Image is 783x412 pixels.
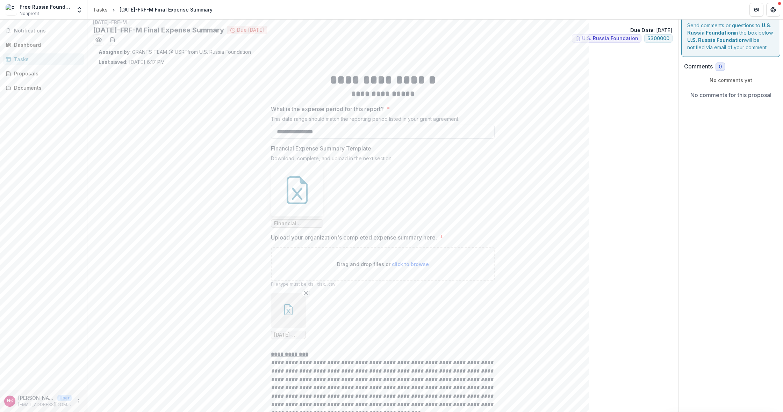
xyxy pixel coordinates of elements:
div: Free Russia Foundation [20,3,72,10]
div: Tasks [93,6,108,13]
span: Due [DATE] [237,27,264,33]
div: Dashboard [14,41,79,49]
p: Drag and drop files or [337,260,429,268]
div: This date range should match the reporting period listed in your grant agreement. [271,116,495,125]
p: Financial Expense Summary Template [271,144,371,153]
button: Get Help [766,3,780,17]
a: Proposals [3,68,84,79]
div: Remove File[DATE]-FRF-M ([PERSON_NAME]) Financial Report_Expense Summary Apt 2025-[DATE].xlsx [271,293,306,339]
nav: breadcrumb [90,5,215,15]
span: Notifications [14,28,81,34]
button: Open entity switcher [74,3,84,17]
strong: Due Date [630,27,654,33]
a: Dashboard [3,39,84,51]
strong: Last saved: [99,59,128,65]
span: click to browse [392,261,429,267]
div: Send comments or questions to in the box below. will be notified via email of your comment. [681,16,780,57]
div: Natalia Arno <natalia.arno@4freerussia.org> [7,399,13,403]
div: Download, complete, and upload in the next section. [271,155,495,164]
div: Documents [14,84,79,91]
p: User [57,395,72,401]
span: Nonprofit [20,10,39,17]
span: 0 [719,64,722,70]
span: $ 300000 [647,36,669,42]
p: [PERSON_NAME] <[PERSON_NAME][EMAIL_ADDRESS][PERSON_NAME][DOMAIN_NAME]> [18,394,55,402]
strong: U.S. Russia Foundation [687,37,745,43]
a: Tasks [3,53,84,65]
p: : GRANTS TEAM @ USRF from U.S. Russia Foundation [99,48,667,56]
div: Financial Report_Expense Summary Template.xls [271,164,323,228]
button: Partners [749,3,763,17]
div: Proposals [14,70,79,77]
p: : [DATE] [630,27,673,34]
p: No comments for this proposal [690,91,771,99]
span: Financial Report_Expense Summary Template.xls [274,221,320,227]
button: download-word-button [107,34,118,45]
span: [DATE]-FRF-M ([PERSON_NAME]) Financial Report_Expense Summary Apt 2025-[DATE].xlsx [274,332,303,338]
img: Free Russia Foundation [6,4,17,15]
button: Remove File [302,289,310,297]
p: [DATE]-FRF-M [93,19,673,26]
div: Tasks [14,56,79,63]
p: File type must be .xls, .xlsx, .csv [271,281,495,287]
strong: Assigned by [99,49,130,55]
button: Preview 4f3a0905-6f9d-4530-ac52-c962ee9e43c6.pdf [93,34,104,45]
p: [DATE] 6:17 PM [99,58,165,66]
p: Upload your organization's completed expense summary here. [271,233,437,242]
button: More [74,397,83,405]
div: [DATE]-FRF-M Final Expense Summary [120,6,213,13]
h2: [DATE]-FRF-M Final Expense Summary [93,26,224,34]
p: No comments yet [684,76,777,84]
p: [EMAIL_ADDRESS][DOMAIN_NAME] [18,402,72,408]
a: Tasks [90,5,110,15]
h2: Comments [684,63,713,70]
button: Notifications [3,25,84,36]
span: U.S. Russia Foundation [582,36,638,42]
p: What is the expense period for this report? [271,105,384,113]
a: Documents [3,82,84,94]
